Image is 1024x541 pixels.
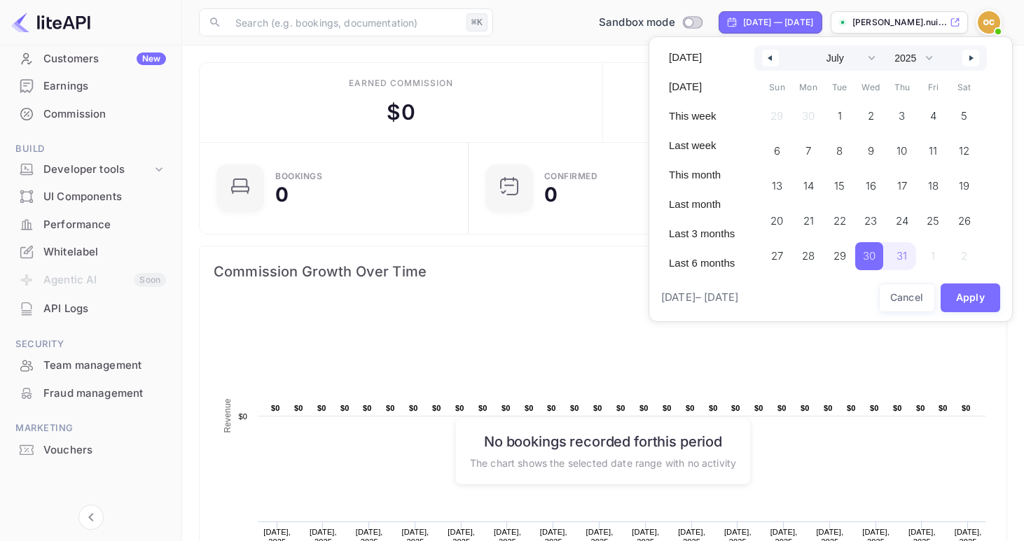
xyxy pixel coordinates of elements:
[834,174,845,199] span: 15
[803,209,814,234] span: 21
[863,244,876,269] span: 30
[802,244,815,269] span: 28
[660,251,743,275] button: Last 6 months
[855,169,887,197] button: 16
[929,139,937,164] span: 11
[897,244,907,269] span: 31
[771,244,783,269] span: 27
[899,104,905,129] span: 3
[868,139,874,164] span: 9
[896,209,908,234] span: 24
[824,169,855,197] button: 15
[886,239,918,267] button: 31
[941,283,1001,312] button: Apply
[949,134,981,162] button: 12
[958,209,971,234] span: 26
[886,169,918,197] button: 17
[927,209,939,234] span: 25
[886,99,918,127] button: 3
[879,283,935,312] button: Cancel
[949,169,981,197] button: 19
[949,99,981,127] button: 5
[918,134,949,162] button: 11
[897,174,907,199] span: 17
[824,239,855,267] button: 29
[774,139,780,164] span: 6
[833,244,846,269] span: 29
[855,134,887,162] button: 9
[838,104,842,129] span: 1
[661,290,738,306] span: [DATE] – [DATE]
[660,45,743,69] button: [DATE]
[793,204,824,232] button: 21
[772,174,782,199] span: 13
[918,204,949,232] button: 25
[824,204,855,232] button: 22
[855,76,887,99] span: Wed
[961,104,967,129] span: 5
[959,174,969,199] span: 19
[660,75,743,99] button: [DATE]
[761,204,793,232] button: 20
[761,169,793,197] button: 13
[793,169,824,197] button: 14
[660,104,743,128] button: This week
[761,76,793,99] span: Sun
[866,174,876,199] span: 16
[803,174,814,199] span: 14
[761,134,793,162] button: 6
[836,139,843,164] span: 8
[793,239,824,267] button: 28
[864,209,877,234] span: 23
[660,192,743,216] button: Last month
[918,76,949,99] span: Fri
[824,99,855,127] button: 1
[886,204,918,232] button: 24
[660,222,743,246] button: Last 3 months
[770,209,783,234] span: 20
[897,139,907,164] span: 10
[793,134,824,162] button: 7
[660,163,743,187] button: This month
[949,76,981,99] span: Sat
[660,134,743,157] button: Last week
[886,76,918,99] span: Thu
[761,239,793,267] button: 27
[855,99,887,127] button: 2
[824,134,855,162] button: 8
[833,209,846,234] span: 22
[855,204,887,232] button: 23
[868,104,874,129] span: 2
[918,169,949,197] button: 18
[855,239,887,267] button: 30
[805,139,811,164] span: 7
[949,204,981,232] button: 26
[928,174,939,199] span: 18
[824,76,855,99] span: Tue
[930,104,936,129] span: 4
[918,99,949,127] button: 4
[886,134,918,162] button: 10
[793,76,824,99] span: Mon
[959,139,969,164] span: 12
